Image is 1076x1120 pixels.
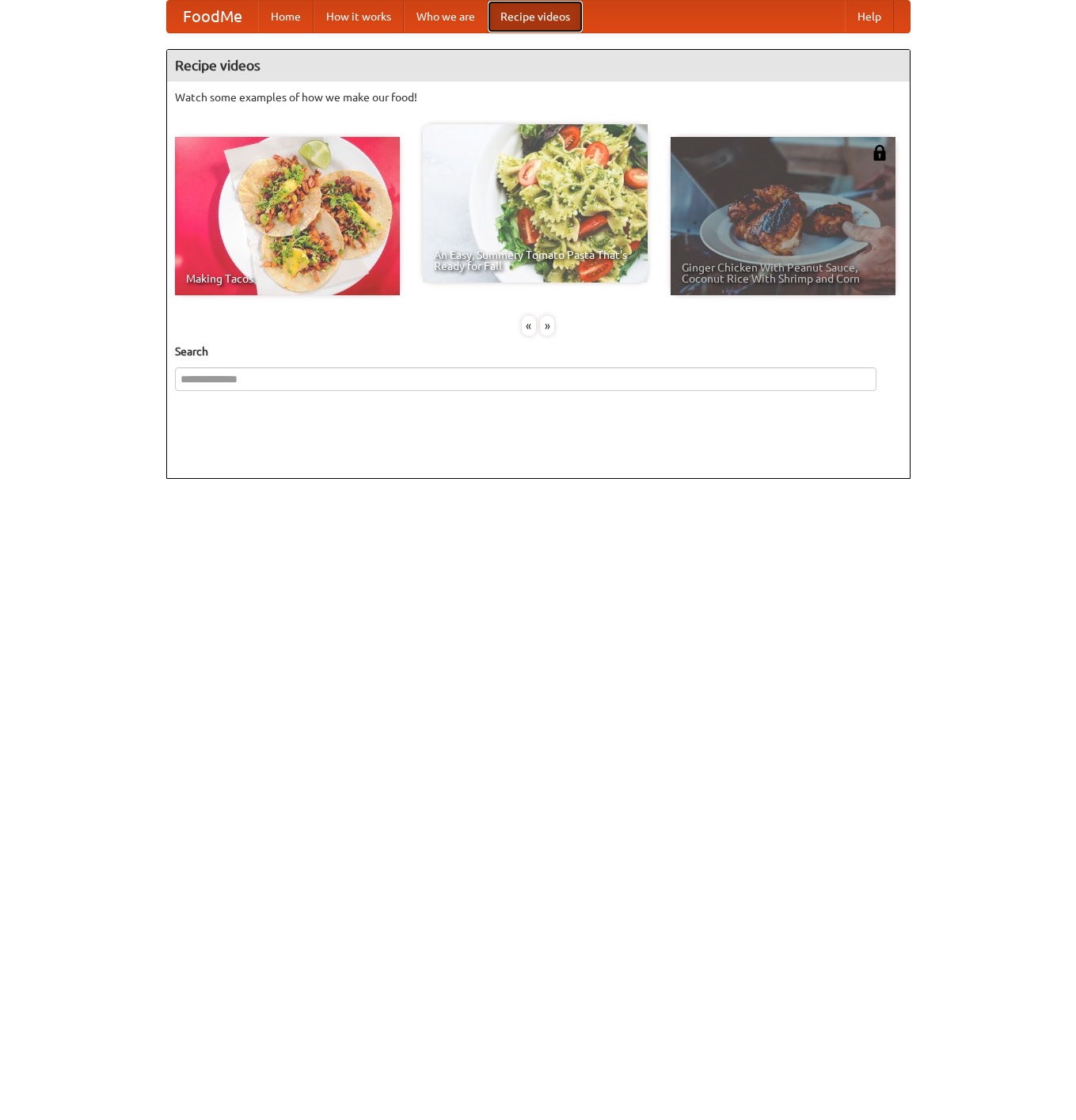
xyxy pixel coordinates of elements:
span: An Easy, Summery Tomato Pasta That's Ready for Fall [434,249,637,271]
h5: Search [175,344,902,359]
div: » [540,316,554,336]
img: 483408.png [872,145,888,161]
p: Watch some examples of how we make our food! [175,89,902,105]
a: Help [845,1,894,32]
a: An Easy, Summery Tomato Pasta That's Ready for Fall [423,124,648,283]
h4: Recipe videos [167,50,910,82]
div: « [522,316,536,336]
a: Home [258,1,314,32]
a: Making Tacos [175,137,400,295]
a: FoodMe [167,1,258,32]
a: How it works [314,1,404,32]
a: Recipe videos [488,1,583,32]
a: Who we are [404,1,488,32]
span: Making Tacos [186,273,389,284]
